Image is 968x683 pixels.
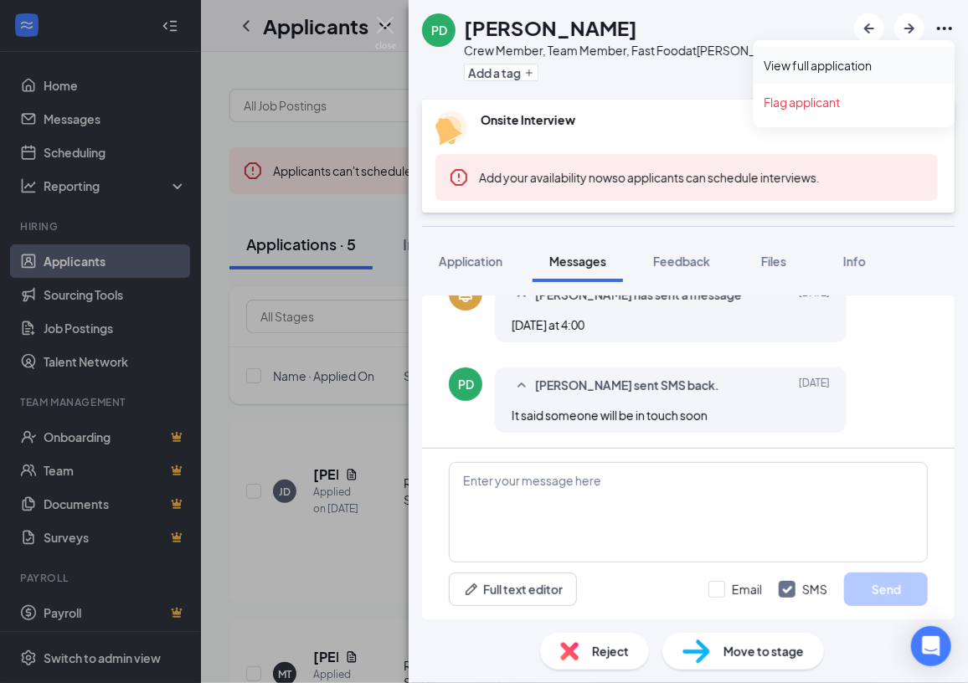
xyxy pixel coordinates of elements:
svg: ArrowRight [899,18,919,39]
span: [DATE] [799,376,830,396]
span: Feedback [653,254,710,269]
span: [DATE] at 4:00 [512,317,584,332]
span: [DATE] [799,285,830,306]
svg: SmallChevronUp [512,285,532,306]
span: Info [843,254,866,269]
span: It said someone will be in touch soon [512,408,708,423]
span: Move to stage [723,642,804,660]
b: Onsite Interview [481,112,575,127]
button: Full text editorPen [449,573,577,606]
svg: Plus [524,68,534,78]
span: Messages [549,254,606,269]
button: ArrowLeftNew [854,13,884,44]
svg: SmallChevronUp [512,376,532,396]
button: ArrowRight [894,13,924,44]
span: [PERSON_NAME] sent SMS back. [535,376,719,396]
div: PD [431,22,447,39]
a: View full application [764,57,945,74]
div: PD [458,376,474,393]
span: [PERSON_NAME] has sent a message [535,285,742,306]
div: Open Intercom Messenger [911,626,951,666]
div: Crew Member, Team Member, Fast Food at [PERSON_NAME]'s 106 [464,42,822,59]
span: so applicants can schedule interviews. [479,170,820,185]
span: Files [761,254,786,269]
span: Reject [592,642,629,660]
button: Add your availability now [479,169,612,186]
h1: [PERSON_NAME] [464,13,637,42]
svg: Error [449,167,469,187]
svg: ArrowLeftNew [859,18,879,39]
span: Application [439,254,502,269]
button: PlusAdd a tag [464,64,538,81]
svg: Pen [463,581,480,598]
svg: Ellipses [935,18,955,39]
button: Send [844,573,928,606]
